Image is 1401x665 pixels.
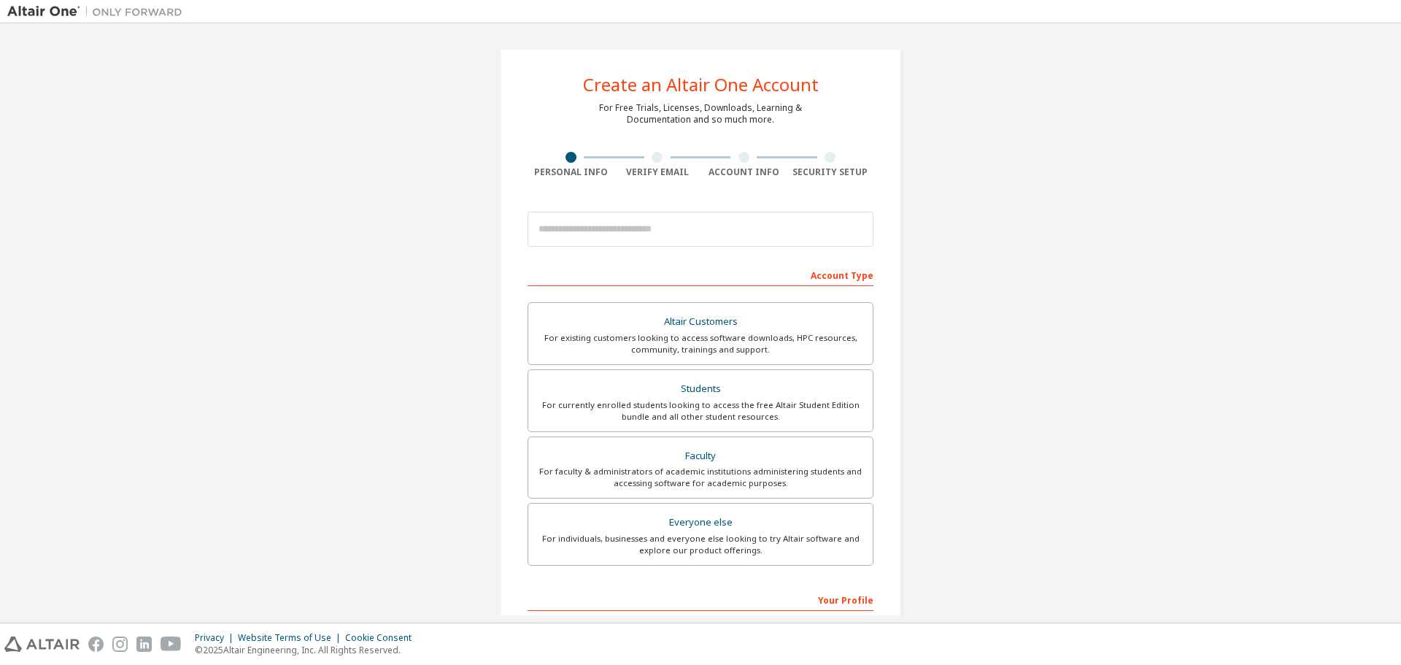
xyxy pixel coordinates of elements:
div: Privacy [195,632,238,644]
div: For existing customers looking to access software downloads, HPC resources, community, trainings ... [537,332,864,355]
div: Altair Customers [537,312,864,332]
div: Website Terms of Use [238,632,345,644]
div: Students [537,379,864,399]
div: Personal Info [528,166,614,178]
div: Account Info [700,166,787,178]
div: Security Setup [787,166,874,178]
div: For currently enrolled students looking to access the free Altair Student Edition bundle and all ... [537,399,864,423]
div: Account Type [528,263,873,286]
div: Create an Altair One Account [583,76,819,93]
div: For Free Trials, Licenses, Downloads, Learning & Documentation and so much more. [599,102,802,126]
img: youtube.svg [161,637,182,652]
div: For faculty & administrators of academic institutions administering students and accessing softwa... [537,466,864,489]
img: Altair One [7,4,190,19]
div: Cookie Consent [345,632,420,644]
div: Faculty [537,446,864,466]
div: Everyone else [537,512,864,533]
img: linkedin.svg [136,637,152,652]
img: instagram.svg [112,637,128,652]
div: For individuals, businesses and everyone else looking to try Altair software and explore our prod... [537,533,864,556]
p: © 2025 Altair Engineering, Inc. All Rights Reserved. [195,644,420,656]
div: Your Profile [528,588,873,611]
div: Verify Email [614,166,701,178]
img: facebook.svg [88,637,104,652]
img: altair_logo.svg [4,637,80,652]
